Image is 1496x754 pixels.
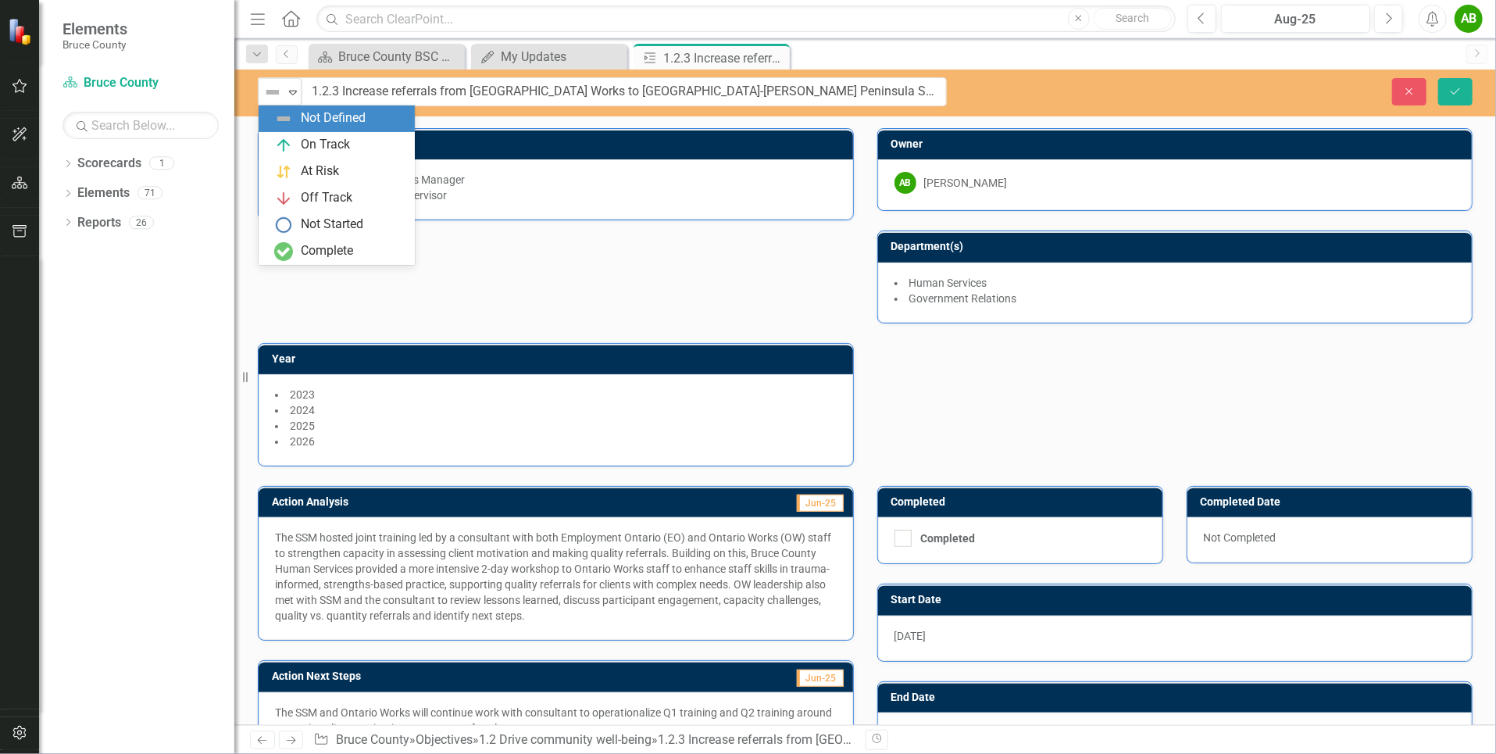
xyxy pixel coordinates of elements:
img: ClearPoint Strategy [8,18,35,45]
span: Elements [62,20,127,38]
img: Not Defined [274,109,293,128]
div: At Risk [301,163,339,180]
img: Not Started [274,216,293,234]
input: Search ClearPoint... [316,5,1175,33]
a: Objectives [416,732,473,747]
img: At Risk [274,163,293,181]
a: Bruce County BSC Welcome Page [312,47,461,66]
img: Complete [274,242,293,261]
span: 2023 [290,388,315,401]
img: Not Defined [263,83,282,102]
a: 1.2 Drive community well-being [479,732,652,747]
h3: End Date [891,691,1465,703]
div: Not Completed [1187,517,1472,563]
h3: Completed Date [1201,496,1464,508]
a: Bruce County [336,732,409,747]
h3: Start Date [891,594,1465,606]
button: AB [1455,5,1483,33]
h3: Action Analysis [272,496,623,508]
div: [PERSON_NAME] [924,175,1008,191]
a: Reports [77,214,121,232]
span: Jun-25 [797,670,844,687]
div: 26 [129,216,154,229]
div: My Updates [501,47,623,66]
span: Search [1116,12,1149,24]
div: 1.2.3 Increase referrals from [GEOGRAPHIC_DATA] Works to [GEOGRAPHIC_DATA]-[PERSON_NAME] Peninsul... [663,48,786,68]
span: 2025 [290,420,315,432]
div: Bruce County BSC Welcome Page [338,47,461,66]
button: Aug-25 [1221,5,1371,33]
h3: Year [272,353,845,365]
div: 71 [137,187,162,200]
img: On Track [274,136,293,155]
p: The SSM hosted joint training led by a consultant with both Employment Ontario (EO) and Ontario W... [275,530,837,624]
div: Not Started [301,216,363,234]
button: Search [1094,8,1172,30]
div: 1 [149,157,174,170]
h3: Owner [891,138,1465,150]
h3: Action Lead (Role) [272,138,845,150]
a: My Updates [475,47,623,66]
span: Government Relations [909,292,1017,305]
span: 2026 [290,435,315,448]
span: Jun-25 [797,495,844,512]
h3: Department(s) [891,241,1465,252]
h3: Action Next Steps [272,670,643,682]
small: Bruce County [62,38,127,51]
p: The SSM and Ontario Works will continue work with consultant to operationalize Q1 training and Q2... [275,705,837,739]
img: Off Track [274,189,293,208]
input: This field is required [302,77,947,106]
h3: Completed [891,496,1155,508]
div: Off Track [301,189,352,207]
span: 2024 [290,404,315,416]
div: AB [894,172,916,194]
div: Not Defined [301,109,366,127]
div: On Track [301,136,350,154]
div: » » » [313,731,853,749]
span: [DATE] [894,630,927,642]
input: Search Below... [62,112,219,139]
div: Complete [301,242,353,260]
a: Elements [77,184,130,202]
a: Scorecards [77,155,141,173]
span: Human Services [909,277,987,289]
div: Aug-25 [1226,10,1366,29]
a: Bruce County [62,74,219,92]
